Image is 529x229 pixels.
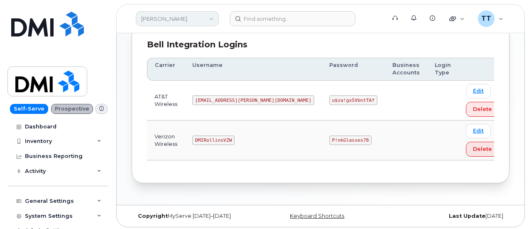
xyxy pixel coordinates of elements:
div: Bell Integration Logins [147,39,494,51]
div: Travis Tedesco [472,10,509,27]
td: AT&T Wireless [147,81,185,121]
code: u$za!gx5VbntTAf [329,95,377,105]
a: Edit [466,84,491,98]
div: Quicklinks [443,10,470,27]
td: Verizon Wireless [147,121,185,160]
th: Business Accounts [385,58,427,81]
code: P!nkGlasses78 [329,135,372,145]
div: [DATE] [384,213,509,219]
th: Username [185,58,322,81]
div: MyServe [DATE]–[DATE] [132,213,257,219]
a: Keyboard Shortcuts [290,213,344,219]
span: Delete [473,105,492,113]
th: Password [322,58,385,81]
button: Delete [466,142,499,157]
button: Delete [466,102,499,117]
strong: Last Update [449,213,485,219]
strong: Copyright [138,213,168,219]
span: Delete [473,145,492,153]
input: Find something... [230,11,355,26]
span: TT [481,14,491,24]
th: Login Type [427,58,458,81]
a: Rollins [136,11,219,26]
a: Edit [466,124,491,138]
code: DMIRollinsVZW [192,135,235,145]
code: [EMAIL_ADDRESS][PERSON_NAME][DOMAIN_NAME] [192,95,314,105]
th: Carrier [147,58,185,81]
